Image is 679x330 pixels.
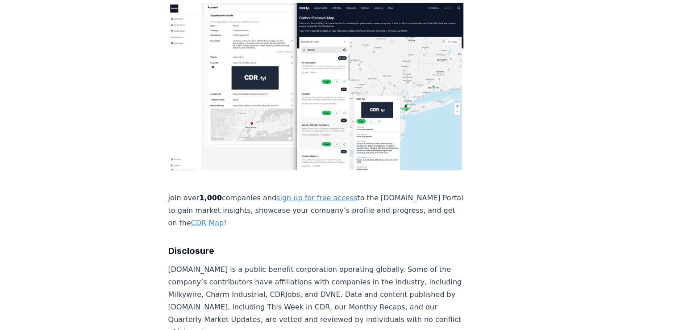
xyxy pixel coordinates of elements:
p: Join over companies and to the [DOMAIN_NAME] Portal to gain market insights, showcase your compan... [168,192,464,229]
a: CDR Map [191,219,224,227]
strong: 1,000 [199,194,222,202]
strong: Disclosure [168,245,214,256]
img: blog post image [168,3,464,170]
a: sign up for free access [276,194,357,202]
